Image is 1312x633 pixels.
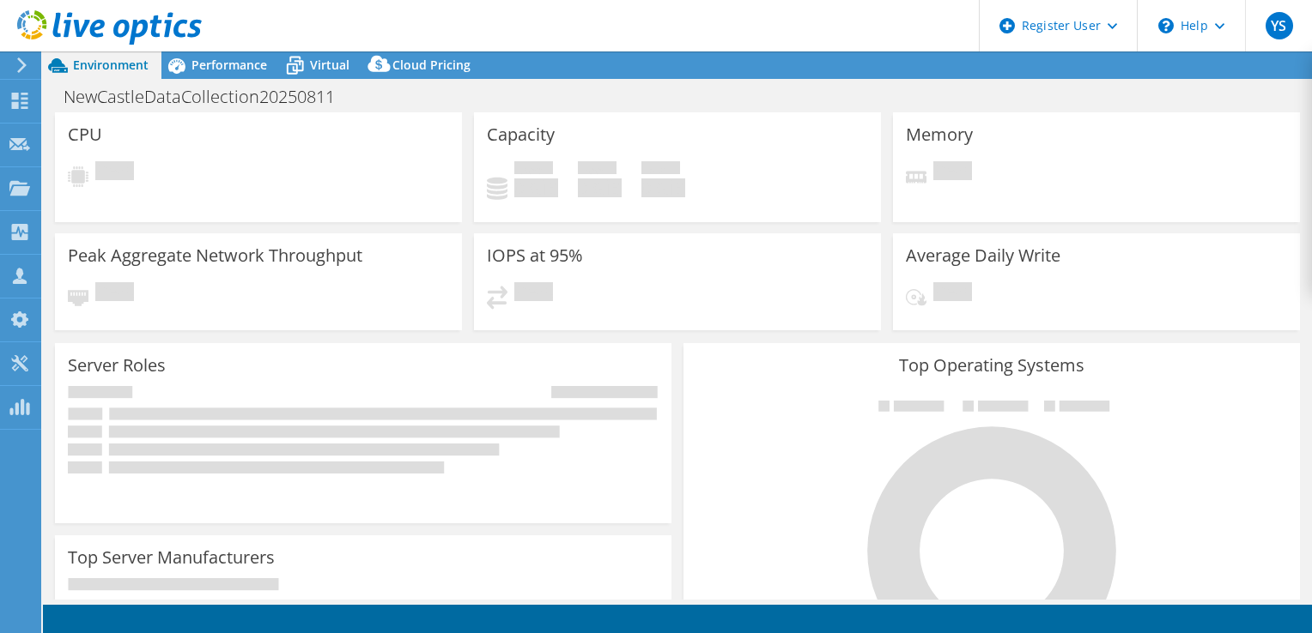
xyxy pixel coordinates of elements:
svg: \n [1158,18,1174,33]
h3: Peak Aggregate Network Throughput [68,246,362,265]
h3: Top Server Manufacturers [68,548,275,567]
h3: Capacity [487,125,555,144]
span: Pending [933,282,972,305]
span: YS [1266,12,1293,39]
span: Pending [514,282,553,305]
span: Cloud Pricing [392,57,471,73]
span: Pending [95,282,134,305]
h4: 0 GiB [641,178,685,197]
h3: IOPS at 95% [487,246,583,265]
span: Performance [191,57,267,73]
h4: 0 GiB [514,178,558,197]
span: Pending [933,161,972,184]
span: Pending [95,161,134,184]
span: Used [514,161,553,178]
h3: CPU [68,125,102,144]
h3: Server Roles [68,356,166,375]
h3: Average Daily Write [906,246,1060,265]
h1: NewCastleDataCollection20250811 [56,87,361,106]
h4: 0 GiB [578,178,622,197]
span: Total [641,161,680,178]
span: Environment [73,57,149,73]
span: Free [578,161,617,178]
h3: Top Operating Systems [696,356,1287,375]
h3: Memory [906,125,973,144]
span: Virtual [310,57,349,73]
